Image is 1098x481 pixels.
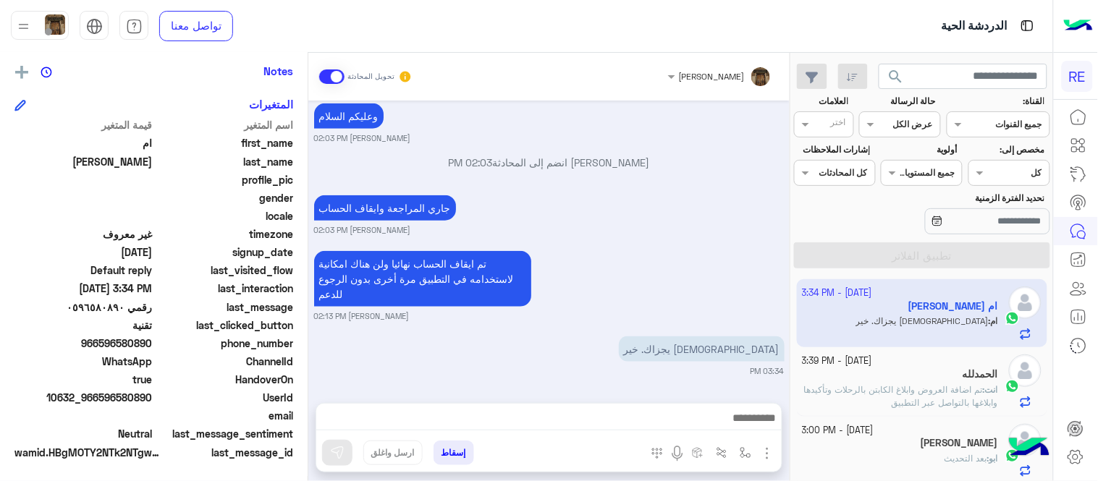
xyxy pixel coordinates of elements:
[119,11,148,41] a: tab
[14,244,153,260] span: 2025-10-11T10:25:32.848Z
[314,155,785,170] p: [PERSON_NAME] انضم إلى المحادثة
[942,17,1008,36] p: الدردشة الحية
[734,440,758,464] button: select flow
[861,95,936,108] label: حالة الرسالة
[159,11,233,41] a: تواصل معنا
[156,336,294,351] span: phone_number
[14,390,153,405] span: 10632_966596580890
[314,224,411,236] small: [PERSON_NAME] 02:03 PM
[156,354,294,369] span: ChannelId
[1064,11,1093,41] img: Logo
[14,299,153,315] span: رقمي ٠٥٩٦٥٨٠٨٩٠
[987,453,998,464] b: :
[156,426,294,441] span: last_message_sentiment
[948,95,1044,108] label: القناة:
[710,440,734,464] button: Trigger scenario
[1009,354,1042,387] img: defaultAdmin.png
[804,384,998,408] span: تم اضافة العروض وابلاغ الكابتن بالرحلات وتأكيدها وابلاغها بالتواصل عبر التطبيق
[156,281,294,296] span: last_interaction
[921,437,998,449] h5: ابو عمر
[1004,423,1055,474] img: hulul-logo.png
[14,208,153,224] span: null
[14,281,153,296] span: 2025-10-11T12:34:57.9428439Z
[759,445,776,462] img: send attachment
[963,368,998,380] h5: الحمدلله
[162,445,293,460] span: last_message_id
[314,132,411,144] small: [PERSON_NAME] 02:03 PM
[619,336,785,362] p: 11/10/2025, 3:34 PM
[751,365,785,377] small: 03:34 PM
[126,18,143,35] img: tab
[14,426,153,441] span: 0
[347,71,395,82] small: تحويل المحادثة
[679,71,745,82] span: [PERSON_NAME]
[156,299,294,315] span: last_message
[314,195,456,221] p: 11/10/2025, 2:03 PM
[794,242,1050,268] button: تطبيق الفلاتر
[86,18,103,35] img: tab
[14,336,153,351] span: 966596580890
[14,445,159,460] span: wamid.HBgMOTY2NTk2NTgwODkwFQIAEhggQUM0RENCNjE4RjJCQTIzNDEzMDI3RDk4OEJEQTk1OTAA
[14,408,153,423] span: null
[156,208,294,224] span: locale
[156,318,294,333] span: last_clicked_button
[803,354,873,368] small: [DATE] - 3:39 PM
[156,226,294,242] span: timezone
[156,117,294,132] span: اسم المتغير
[1018,17,1036,35] img: tab
[686,440,710,464] button: create order
[669,445,686,462] img: send voice note
[887,68,905,85] span: search
[879,64,914,95] button: search
[831,116,848,132] div: اختر
[330,446,345,460] img: send message
[989,453,998,464] span: ابو
[14,263,153,278] span: Default reply
[156,390,294,405] span: UserId
[41,67,52,78] img: notes
[14,190,153,205] span: null
[883,143,958,156] label: أولوية
[795,95,848,108] label: العلامات
[970,143,1044,156] label: مخصص إلى:
[983,384,998,395] b: :
[449,156,493,169] span: 02:03 PM
[883,192,1045,205] label: تحديد الفترة الزمنية
[14,354,153,369] span: 2
[14,135,153,150] span: ام
[803,424,874,438] small: [DATE] - 3:00 PM
[1005,379,1020,393] img: WhatsApp
[249,98,293,111] h6: المتغيرات
[14,318,153,333] span: تقنية
[156,190,294,205] span: gender
[945,453,987,464] span: بعد التحديث
[314,103,384,129] p: 11/10/2025, 2:03 PM
[156,135,294,150] span: first_name
[314,310,410,322] small: [PERSON_NAME] 02:13 PM
[263,64,293,77] h6: Notes
[14,226,153,242] span: غير معروف
[716,447,727,459] img: Trigger scenario
[156,244,294,260] span: signup_date
[434,440,474,465] button: إسقاط
[156,172,294,187] span: profile_pic
[156,372,294,387] span: HandoverOn
[795,143,870,156] label: إشارات الملاحظات
[14,17,33,35] img: profile
[314,251,531,307] p: 11/10/2025, 2:13 PM
[156,154,294,169] span: last_name
[156,263,294,278] span: last_visited_flow
[651,448,663,459] img: make a call
[156,408,294,423] span: email
[45,14,65,35] img: userImage
[363,440,423,465] button: ارسل واغلق
[1062,61,1093,92] div: RE
[692,447,704,459] img: create order
[740,447,751,459] img: select flow
[14,117,153,132] span: قيمة المتغير
[14,154,153,169] span: موسى
[15,66,28,79] img: add
[985,384,998,395] span: انت
[14,372,153,387] span: true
